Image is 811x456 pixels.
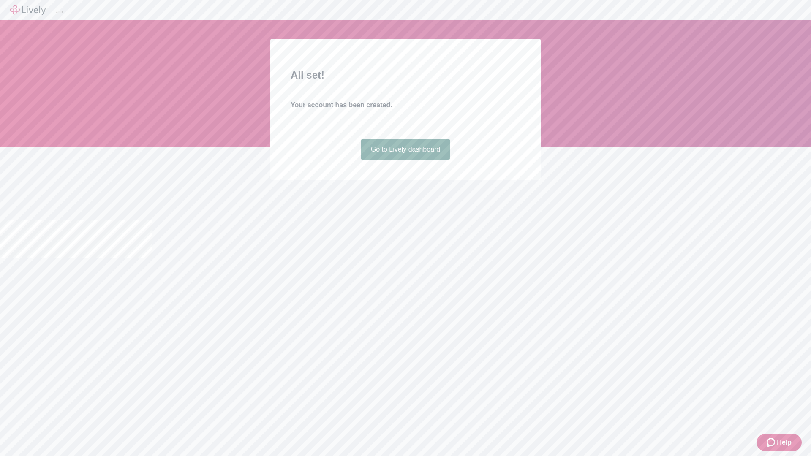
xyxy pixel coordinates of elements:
[291,100,520,110] h4: Your account has been created.
[291,68,520,83] h2: All set!
[361,139,451,160] a: Go to Lively dashboard
[56,11,63,13] button: Log out
[777,437,792,448] span: Help
[10,5,46,15] img: Lively
[757,434,802,451] button: Zendesk support iconHelp
[767,437,777,448] svg: Zendesk support icon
